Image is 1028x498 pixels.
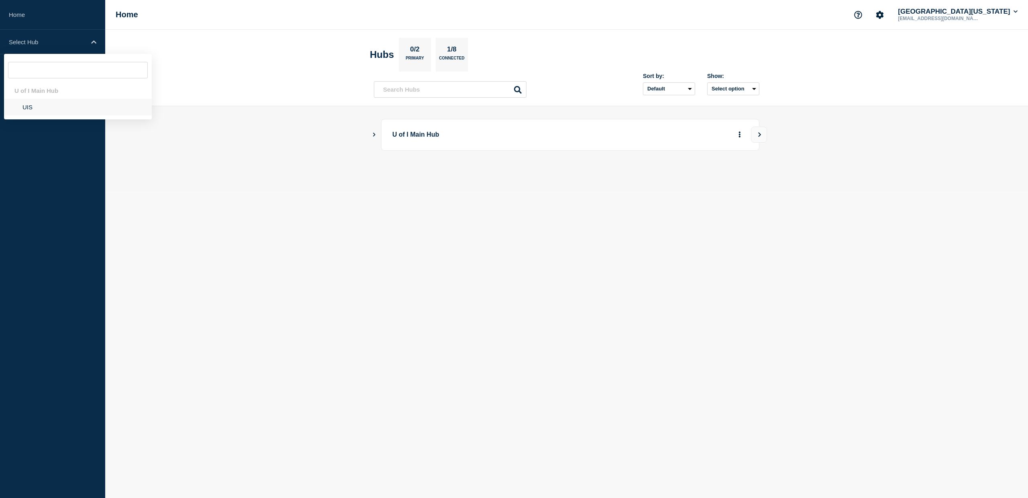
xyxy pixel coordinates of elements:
[643,73,695,79] div: Sort by:
[392,127,614,142] p: U of I Main Hub
[116,10,138,19] h1: Home
[9,39,86,45] p: Select Hub
[707,82,759,95] button: Select option
[372,132,376,138] button: Show Connected Hubs
[439,56,464,64] p: Connected
[370,49,394,60] h2: Hubs
[896,16,980,21] p: [EMAIL_ADDRESS][DOMAIN_NAME]
[707,73,759,79] div: Show:
[4,82,152,99] div: U of I Main Hub
[444,45,460,56] p: 1/8
[407,45,423,56] p: 0/2
[406,56,424,64] p: Primary
[4,99,152,115] li: UIS
[896,8,1019,16] button: [GEOGRAPHIC_DATA][US_STATE]
[643,82,695,95] select: Sort by
[374,81,526,98] input: Search Hubs
[871,6,888,23] button: Account settings
[850,6,867,23] button: Support
[751,127,767,143] button: View
[734,127,745,142] button: More actions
